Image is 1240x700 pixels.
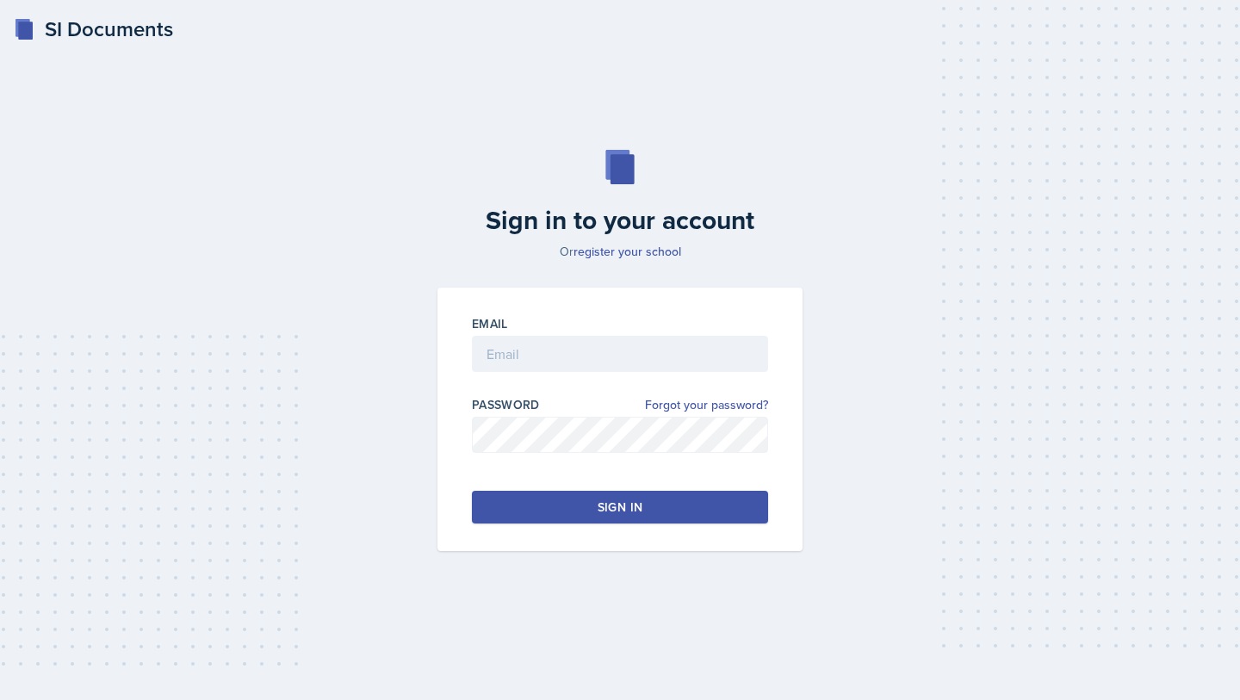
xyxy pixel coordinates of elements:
input: Email [472,336,768,372]
h2: Sign in to your account [427,205,813,236]
a: SI Documents [14,14,173,45]
a: Forgot your password? [645,396,768,414]
label: Email [472,315,508,332]
a: register your school [573,243,681,260]
label: Password [472,396,540,413]
button: Sign in [472,491,768,523]
p: Or [427,243,813,260]
div: Sign in [598,499,642,516]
